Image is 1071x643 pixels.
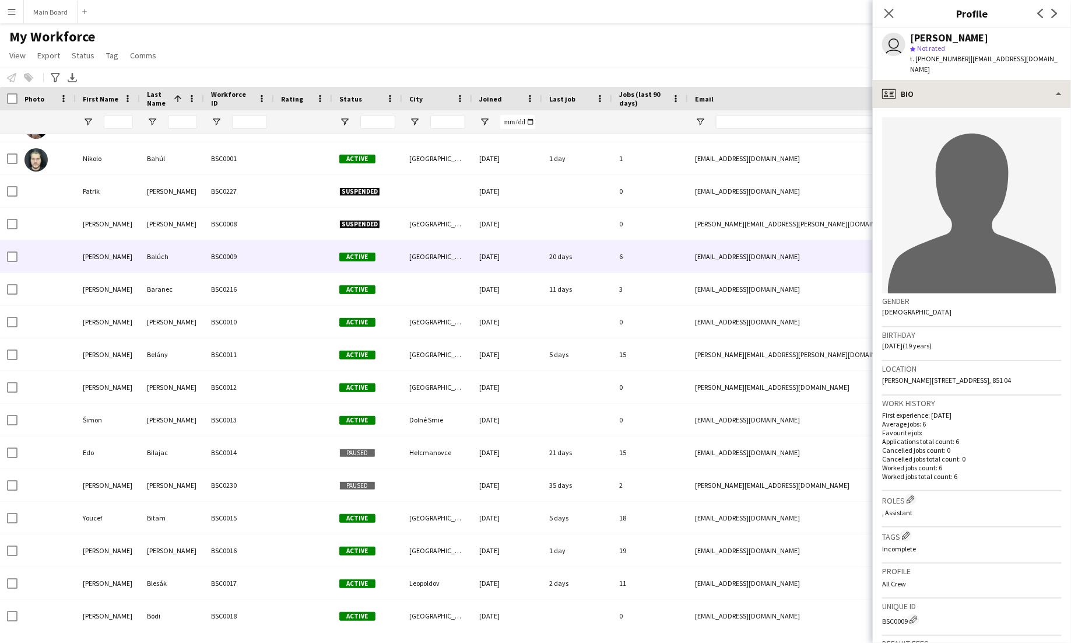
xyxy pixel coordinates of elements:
[472,371,542,403] div: [DATE]
[612,240,688,272] div: 6
[65,71,79,85] app-action-btn: Export XLSX
[204,175,274,207] div: BSC0227
[612,142,688,174] div: 1
[472,404,542,436] div: [DATE]
[472,502,542,534] div: [DATE]
[619,90,667,107] span: Jobs (last 90 days)
[402,306,472,338] div: [GEOGRAPHIC_DATA]
[204,469,274,501] div: BSC0230
[472,567,542,599] div: [DATE]
[204,273,274,305] div: BSC0216
[140,600,204,632] div: Bödi
[204,600,274,632] div: BSC0018
[910,33,988,43] div: [PERSON_NAME]
[430,115,465,129] input: City Filter Input
[542,142,612,174] div: 1 day
[882,508,912,517] span: , Assistant
[472,142,542,174] div: [DATE]
[688,175,921,207] div: [EMAIL_ADDRESS][DOMAIN_NAME]
[402,436,472,469] div: Helcmanovce
[402,371,472,403] div: [GEOGRAPHIC_DATA]
[76,469,140,501] div: [PERSON_NAME]
[339,318,375,327] span: Active
[9,50,26,61] span: View
[549,95,575,103] span: Last job
[688,273,921,305] div: [EMAIL_ADDRESS][DOMAIN_NAME]
[882,420,1062,428] p: Average jobs: 6
[472,208,542,240] div: [DATE]
[688,404,921,436] div: [EMAIL_ADDRESS][DOMAIN_NAME]
[147,90,169,107] span: Last Name
[688,469,921,501] div: [PERSON_NAME][EMAIL_ADDRESS][DOMAIN_NAME]
[125,48,161,63] a: Comms
[339,253,375,261] span: Active
[83,95,118,103] span: First Name
[76,436,140,469] div: Edo
[917,44,945,53] span: Not rated
[882,472,1062,481] p: Worked jobs total count: 6
[5,48,30,63] a: View
[479,95,502,103] span: Joined
[472,436,542,469] div: [DATE]
[542,534,612,567] div: 1 day
[339,285,375,294] span: Active
[716,115,914,129] input: Email Filter Input
[479,117,490,127] button: Open Filter Menu
[204,338,274,371] div: BSC0011
[48,71,62,85] app-action-btn: Advanced filters
[24,1,78,23] button: Main Board
[882,544,1062,553] p: Incomplete
[688,600,921,632] div: [EMAIL_ADDRESS][DOMAIN_NAME]
[882,330,1062,340] h3: Birthday
[542,567,612,599] div: 2 days
[612,567,688,599] div: 11
[339,95,362,103] span: Status
[882,296,1062,306] h3: Gender
[339,187,380,196] span: Suspended
[204,436,274,469] div: BSC0014
[402,240,472,272] div: [GEOGRAPHIC_DATA]
[211,117,222,127] button: Open Filter Menu
[688,306,921,338] div: [EMAIL_ADDRESS][DOMAIN_NAME]
[76,567,140,599] div: [PERSON_NAME]
[37,50,60,61] span: Export
[339,117,350,127] button: Open Filter Menu
[910,54,971,63] span: t. [PHONE_NUMBER]
[612,534,688,567] div: 19
[140,306,204,338] div: [PERSON_NAME]
[612,306,688,338] div: 0
[542,502,612,534] div: 5 days
[409,95,423,103] span: City
[204,306,274,338] div: BSC0010
[339,481,375,490] span: Paused
[472,175,542,207] div: [DATE]
[612,175,688,207] div: 0
[101,48,123,63] a: Tag
[339,155,375,163] span: Active
[140,404,204,436] div: [PERSON_NAME]
[542,469,612,501] div: 35 days
[106,50,118,61] span: Tag
[281,95,303,103] span: Rating
[542,338,612,371] div: 5 days
[688,371,921,403] div: [PERSON_NAME][EMAIL_ADDRESS][DOMAIN_NAME]
[104,115,133,129] input: First Name Filter Input
[402,208,472,240] div: [GEOGRAPHIC_DATA]
[882,579,1062,588] p: All Crew
[339,547,375,555] span: Active
[339,383,375,392] span: Active
[76,338,140,371] div: [PERSON_NAME]
[688,502,921,534] div: [EMAIL_ADDRESS][DOMAIN_NAME]
[910,54,1058,74] span: | [EMAIL_ADDRESS][DOMAIN_NAME]
[204,371,274,403] div: BSC0012
[140,208,204,240] div: [PERSON_NAME]
[402,502,472,534] div: [GEOGRAPHIC_DATA]
[140,338,204,371] div: Belány
[204,404,274,436] div: BSC0013
[339,351,375,359] span: Active
[873,80,1071,108] div: Bio
[688,567,921,599] div: [EMAIL_ADDRESS][DOMAIN_NAME]
[360,115,395,129] input: Status Filter Input
[402,404,472,436] div: Dolné Srnie
[140,436,204,469] div: Bilajac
